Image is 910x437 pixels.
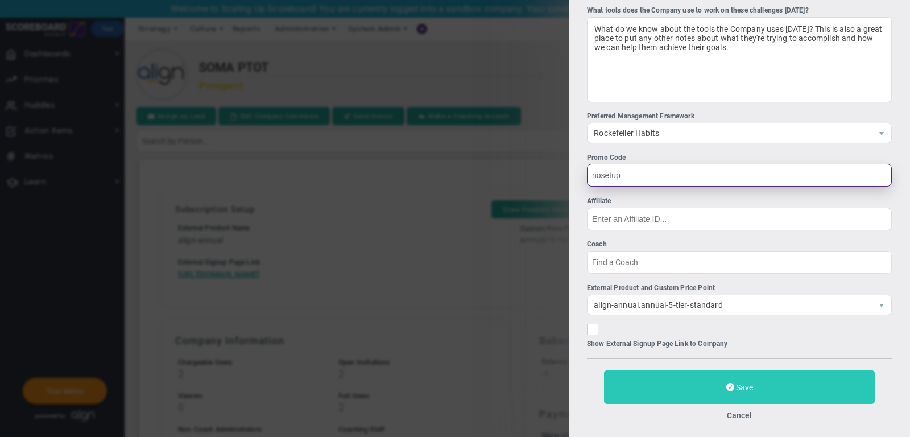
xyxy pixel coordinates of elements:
div: External Product and Custom Price Point [587,283,892,294]
input: Promo Code [587,164,892,187]
button: Save [604,370,875,404]
span: Rockefeller Habits [588,123,872,143]
label: Show External Signup Page Link to Company [587,340,728,348]
input: Coach [587,251,892,274]
input: Affiliate [587,208,892,230]
div: Affiliate [587,196,892,207]
span: select [872,295,891,315]
div: Preferred Management Framework [587,111,892,122]
div: Coach [587,239,892,250]
span: select [872,123,891,143]
div: What tools does the Company use to work on these challenges [DATE]? [587,5,892,16]
div: What do we know about the tools the Company uses [DATE]? This is also a great place to put any ot... [587,17,892,102]
span: Save [736,383,753,392]
span: align-annual.annual-5-tier-standard [588,295,872,315]
div: Promo Code [587,152,892,163]
button: Cancel [727,411,752,420]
